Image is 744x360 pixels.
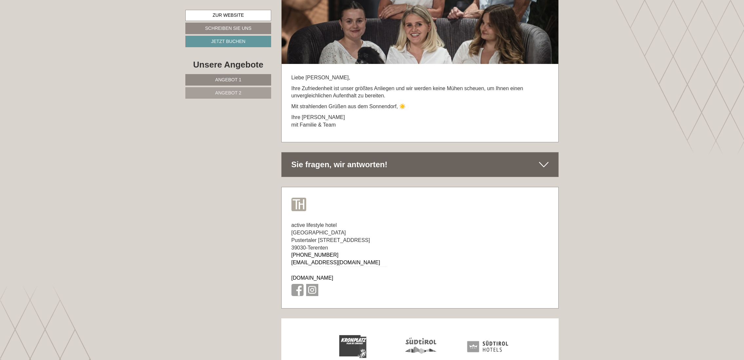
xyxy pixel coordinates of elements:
p: Ihre [PERSON_NAME] mit Familie & Team [291,114,549,129]
a: [DOMAIN_NAME] [291,275,333,281]
a: Jetzt buchen [185,36,271,47]
a: Zur Website [185,10,271,21]
span: active lifestyle hotel [GEOGRAPHIC_DATA] [291,222,346,235]
span: 39030 [291,245,306,250]
p: Liebe [PERSON_NAME], [291,74,549,82]
div: Unsere Angebote [185,59,271,71]
p: Ihre Zufriedenheit ist unser größtes Anliegen und wir werden keine Mühen scheuen, um Ihnen einen ... [291,85,549,100]
div: Sie fragen, wir antworten! [282,152,559,177]
span: Terenten [307,245,328,250]
span: Pustertaler [STREET_ADDRESS] [291,237,370,243]
a: Schreiben Sie uns [185,23,271,34]
a: [EMAIL_ADDRESS][DOMAIN_NAME] [291,260,380,265]
span: Angebot 2 [215,90,241,95]
a: [PHONE_NUMBER] [291,252,339,258]
p: Mit strahlenden Grüßen aus dem Sonnendorf, ☀️ [291,103,549,110]
span: Angebot 1 [215,77,241,82]
div: - [282,212,397,308]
